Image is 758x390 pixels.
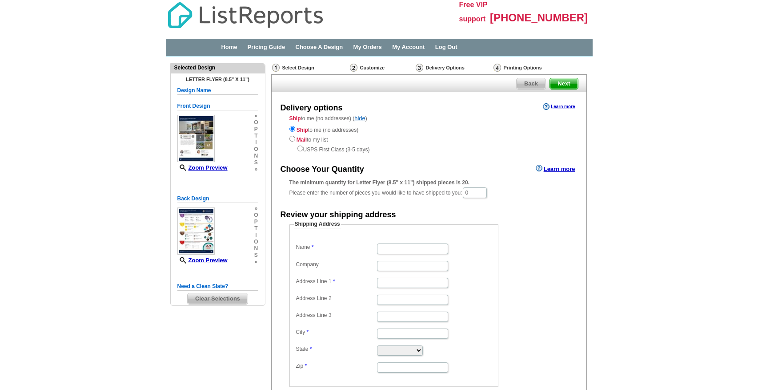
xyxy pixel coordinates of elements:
[254,219,258,225] span: p
[296,312,376,319] label: Address Line 3
[296,244,376,251] label: Name
[296,44,343,50] a: Choose A Design
[349,63,415,72] div: Customize
[254,113,258,119] span: »
[254,119,258,126] span: o
[289,144,569,154] div: USPS First Class (3-5 days)
[271,63,349,74] div: Select Design
[188,293,248,304] span: Clear Selections
[416,64,423,72] img: Delivery Options
[254,139,258,146] span: i
[289,179,569,187] div: The minimum quantity for Letter Flyer (8.5" x 11") shipped pieces is 20.
[350,64,357,72] img: Customize
[254,232,258,239] span: i
[254,245,258,252] span: n
[254,212,258,219] span: o
[177,257,228,264] a: Zoom Preview
[294,220,341,228] legend: Shipping Address
[289,179,569,199] div: Please enter the number of pieces you would like to have shipped to you:
[281,209,396,221] div: Review your shipping address
[296,261,376,268] label: Company
[171,64,265,72] div: Selected Design
[543,103,575,110] a: Learn more
[354,115,365,122] a: hide
[254,146,258,153] span: o
[177,282,258,291] h5: Need a Clean Slate?
[254,159,258,166] span: s
[415,63,493,74] div: Delivery Options
[254,225,258,232] span: t
[435,44,457,50] a: Log Out
[297,127,308,133] strong: Ship
[490,12,588,24] span: [PHONE_NUMBER]
[177,195,258,203] h5: Back Design
[296,329,376,336] label: City
[177,102,258,110] h5: Front Design
[254,166,258,173] span: »
[177,115,215,162] img: small-thumb.jpg
[254,239,258,245] span: o
[296,295,376,302] label: Address Line 2
[516,78,546,89] a: Back
[254,259,258,265] span: »
[272,114,586,154] div: to me (no addresses) ( )
[289,124,569,154] div: to me (no addresses) to my list
[254,205,258,212] span: »
[177,86,258,95] h5: Design Name
[550,78,578,89] span: Next
[289,115,301,122] strong: Ship
[272,64,280,72] img: Select Design
[296,278,376,285] label: Address Line 1
[493,63,572,72] div: Printing Options
[254,133,258,139] span: t
[177,207,215,255] img: small-thumb.jpg
[254,252,258,259] span: s
[281,102,343,114] div: Delivery options
[392,44,425,50] a: My Account
[296,345,376,353] label: State
[517,78,545,89] span: Back
[493,64,501,72] img: Printing Options & Summary
[221,44,237,50] a: Home
[297,137,307,143] strong: Mail
[177,77,258,82] h4: Letter Flyer (8.5" x 11")
[254,126,258,133] span: p
[353,44,382,50] a: My Orders
[177,164,228,171] a: Zoom Preview
[248,44,285,50] a: Pricing Guide
[536,165,575,172] a: Learn more
[281,164,364,175] div: Choose Your Quantity
[254,153,258,159] span: n
[459,1,488,23] span: Free VIP support
[296,362,376,370] label: Zip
